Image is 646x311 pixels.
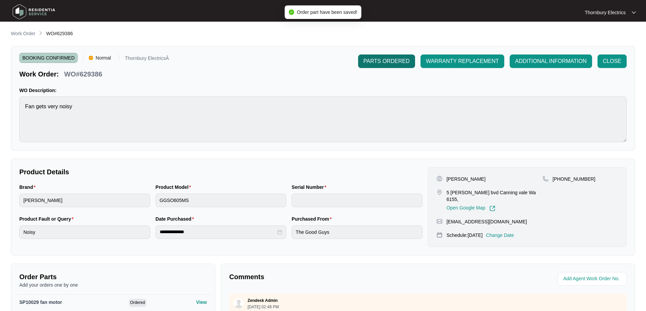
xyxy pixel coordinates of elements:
[510,54,592,68] button: ADDITIONAL INFORMATION
[364,57,410,65] span: PARTS ORDERED
[447,189,543,203] p: 5 [PERSON_NAME] bvd Canning vale Wa 6155,
[196,299,207,306] p: View
[89,56,93,60] img: Vercel Logo
[19,53,78,63] span: BOOKING CONFIRMED
[426,57,499,65] span: WARRANTY REPLACEMENT
[248,305,279,309] p: [DATE] 02:48 PM
[598,54,627,68] button: CLOSE
[156,194,287,207] input: Product Model
[19,272,207,282] p: Order Parts
[46,31,73,36] span: WO#629386
[19,184,38,191] label: Brand
[543,176,549,182] img: map-pin
[93,53,114,63] span: Normal
[19,282,207,288] p: Add your orders one by one
[515,57,587,65] span: ADDITIONAL INFORMATION
[297,9,357,15] span: Order part have been saved!
[632,11,636,14] img: dropdown arrow
[603,57,621,65] span: CLOSE
[447,205,495,212] a: Open Google Map
[436,218,443,224] img: map-pin
[486,232,514,239] p: Change Date
[489,205,495,212] img: Link-External
[292,184,329,191] label: Serial Number
[125,56,169,63] p: Thornbury ElectricsÂ
[447,232,483,239] p: Schedule: [DATE]
[292,225,423,239] input: Purchased From
[19,87,627,94] p: WO Description:
[19,194,150,207] input: Brand
[129,299,146,307] span: Ordered
[358,54,415,68] button: PARTS ORDERED
[19,216,76,222] label: Product Fault or Query
[64,69,102,79] p: WO#629386
[436,232,443,238] img: map-pin
[10,2,58,22] img: residentia service logo
[585,9,626,16] p: Thornbury Electrics
[436,189,443,195] img: map-pin
[229,272,423,282] p: Comments
[19,225,150,239] input: Product Fault or Query
[447,218,527,225] p: [EMAIL_ADDRESS][DOMAIN_NAME]
[9,30,37,38] a: Work Order
[160,228,276,236] input: Date Purchased
[553,176,595,182] p: [PHONE_NUMBER]
[156,184,194,191] label: Product Model
[19,96,627,142] textarea: Fan gets very noisy
[19,299,62,305] span: SP10029 fan motor
[563,275,623,283] input: Add Agent Work Order No.
[11,30,35,37] p: Work Order
[156,216,197,222] label: Date Purchased
[292,216,334,222] label: Purchased From
[19,69,59,79] p: Work Order:
[248,298,278,303] p: Zendesk Admin
[234,298,244,308] img: user.svg
[19,167,423,177] p: Product Details
[420,54,504,68] button: WARRANTY REPLACEMENT
[289,9,294,15] span: check-circle
[38,30,43,36] img: chevron-right
[447,176,486,182] p: [PERSON_NAME]
[436,176,443,182] img: user-pin
[292,194,423,207] input: Serial Number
